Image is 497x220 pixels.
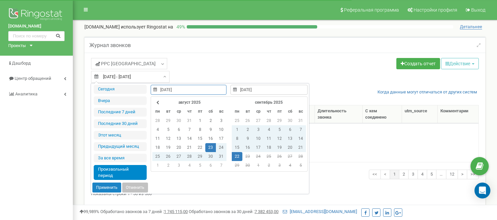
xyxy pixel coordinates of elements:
[295,152,306,161] td: 28
[446,170,458,179] a: 12
[173,24,187,30] p: 49 %
[242,116,253,125] td: 26
[390,170,399,179] a: 1
[184,125,195,134] td: 7
[274,152,285,161] td: 26
[121,24,173,29] span: использует Ringostat на
[91,58,167,69] a: PPC [GEOGRAPHIC_DATA]
[242,161,253,170] td: 30
[8,23,65,29] a: [DOMAIN_NAME]
[264,134,274,143] td: 11
[94,154,147,163] li: За все время
[184,143,195,152] td: 21
[84,24,173,30] p: [DOMAIN_NAME]
[283,209,357,214] a: [EMAIL_ADDRESS][DOMAIN_NAME]
[274,125,285,134] td: 5
[8,43,26,49] div: Проекты
[205,152,216,161] td: 30
[15,91,37,96] span: Аналитика
[285,152,295,161] td: 27
[184,161,195,170] td: 4
[205,116,216,125] td: 2
[255,209,278,214] u: 7 382 453,00
[436,170,446,179] a: …
[467,170,479,179] a: >>
[460,24,482,29] span: Детальнее
[295,143,306,152] td: 21
[195,143,205,152] td: 22
[174,107,184,116] th: ср
[232,116,242,125] td: 25
[216,152,226,161] td: 31
[163,161,174,170] td: 2
[216,143,226,152] td: 24
[163,152,174,161] td: 26
[94,119,147,128] li: Последние 30 дней
[253,107,264,116] th: ср
[184,134,195,143] td: 14
[295,125,306,134] td: 7
[274,134,285,143] td: 12
[274,143,285,152] td: 19
[195,125,205,134] td: 8
[205,134,216,143] td: 16
[253,161,264,170] td: 1
[264,143,274,152] td: 18
[232,125,242,134] td: 1
[274,107,285,116] th: пт
[152,116,163,125] td: 28
[285,161,295,170] td: 4
[242,152,253,161] td: 23
[174,161,184,170] td: 3
[8,7,65,23] img: Ringostat logo
[195,107,205,116] th: пт
[344,7,399,13] span: Реферальная программа
[232,152,242,161] td: 22
[163,98,216,107] th: август 2025
[152,161,163,170] td: 1
[163,125,174,134] td: 5
[285,125,295,134] td: 6
[285,143,295,152] td: 20
[363,105,402,123] th: С кем соединено
[402,105,438,123] th: utm_source
[380,170,390,179] a: <
[216,125,226,134] td: 10
[152,152,163,161] td: 25
[152,143,163,152] td: 18
[285,134,295,143] td: 13
[369,170,381,179] a: <<
[94,96,147,105] li: Вчера
[242,107,253,116] th: вт
[216,134,226,143] td: 17
[216,107,226,116] th: вс
[89,42,131,48] h5: Журнал звонков
[174,134,184,143] td: 13
[285,107,295,116] th: сб
[152,107,163,116] th: пн
[94,131,147,140] li: Этот месяц
[205,107,216,116] th: сб
[216,161,226,170] td: 7
[441,58,479,69] button: Действие
[274,116,285,125] td: 29
[232,107,242,116] th: пн
[232,161,242,170] td: 29
[396,58,440,69] a: Создать отчет
[232,143,242,152] td: 15
[100,209,188,214] span: Обработано звонков за 7 дней :
[163,143,174,152] td: 19
[79,209,99,214] span: 99,989%
[295,161,306,170] td: 5
[94,108,147,117] li: Последние 7 дней
[184,107,195,116] th: чт
[232,134,242,143] td: 8
[195,134,205,143] td: 15
[174,152,184,161] td: 27
[418,170,427,179] a: 4
[195,161,205,170] td: 5
[95,60,156,67] span: PPC [GEOGRAPHIC_DATA]
[205,125,216,134] td: 9
[242,143,253,152] td: 16
[184,116,195,125] td: 31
